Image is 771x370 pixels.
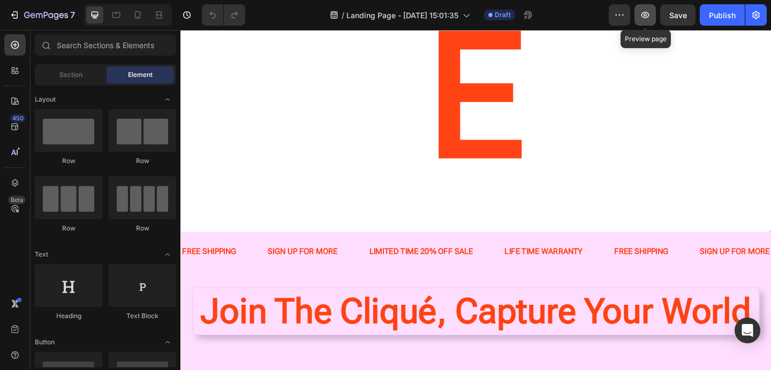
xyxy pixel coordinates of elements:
[565,234,641,249] p: SIGN UP FOR MORE
[35,95,56,104] span: Layout
[8,196,26,204] div: Beta
[35,337,55,347] span: Button
[159,246,176,263] span: Toggle open
[35,156,102,166] div: Row
[10,114,26,122] div: 450
[180,30,771,370] iframe: Design area
[660,4,696,26] button: Save
[35,34,176,56] input: Search Sections & Elements
[70,9,75,21] p: 7
[109,223,176,233] div: Row
[205,234,318,249] p: LIMITED TIME 20% OFF SALE
[128,70,153,80] span: Element
[351,233,439,250] div: LIFE TIME WARRANTY
[35,250,48,259] span: Text
[35,223,102,233] div: Row
[159,334,176,351] span: Toggle open
[669,11,687,20] span: Save
[59,70,82,80] span: Section
[495,10,511,20] span: Draft
[342,10,344,21] span: /
[13,280,630,332] h2: Join The Cliqué, Capture Your World
[346,10,458,21] span: Landing Page - [DATE] 15:01:35
[471,233,532,250] div: FREE SHIPPING
[735,318,760,343] div: Open Intercom Messenger
[109,311,176,321] div: Text Block
[35,311,102,321] div: Heading
[202,4,245,26] div: Undo/Redo
[159,91,176,108] span: Toggle open
[709,10,736,21] div: Publish
[4,4,80,26] button: 7
[109,156,176,166] div: Row
[700,4,745,26] button: Publish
